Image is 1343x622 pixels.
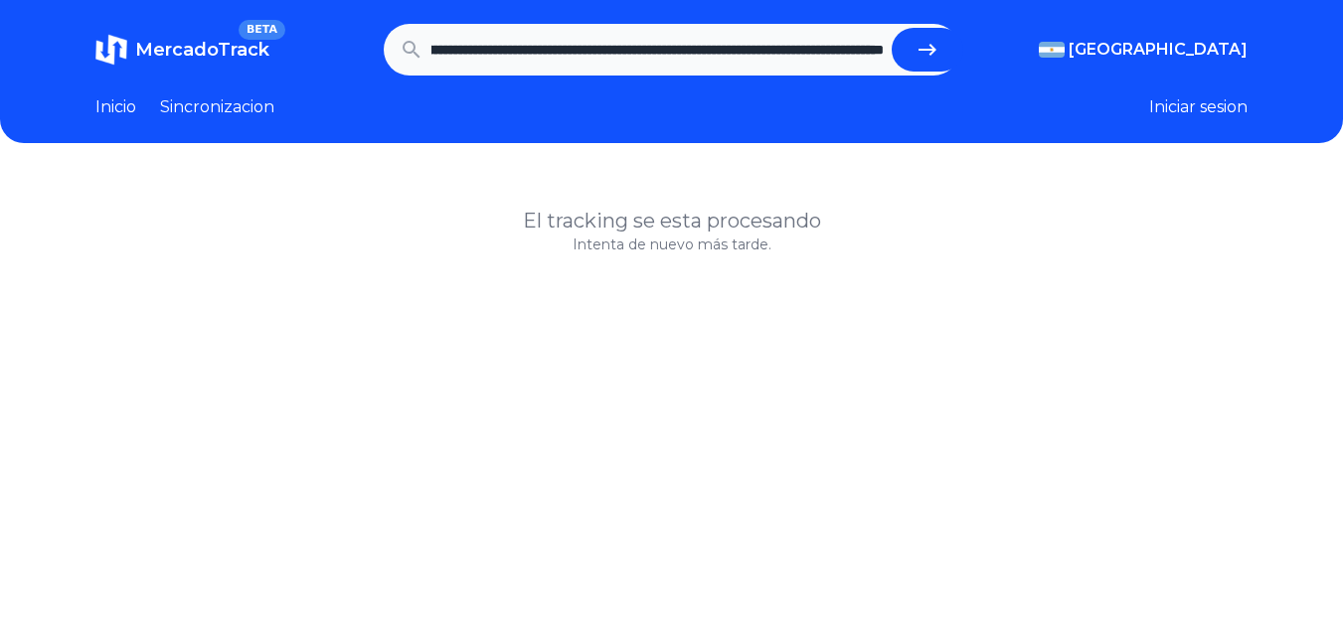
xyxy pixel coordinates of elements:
span: MercadoTrack [135,39,269,61]
span: BETA [239,20,285,40]
img: Argentina [1039,42,1065,58]
button: [GEOGRAPHIC_DATA] [1039,38,1248,62]
a: Inicio [95,95,136,119]
p: Intenta de nuevo más tarde. [95,234,1248,254]
button: Iniciar sesion [1149,95,1248,119]
a: MercadoTrackBETA [95,34,269,66]
a: Sincronizacion [160,95,274,119]
span: [GEOGRAPHIC_DATA] [1069,38,1248,62]
img: MercadoTrack [95,34,127,66]
h1: El tracking se esta procesando [95,207,1248,234]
